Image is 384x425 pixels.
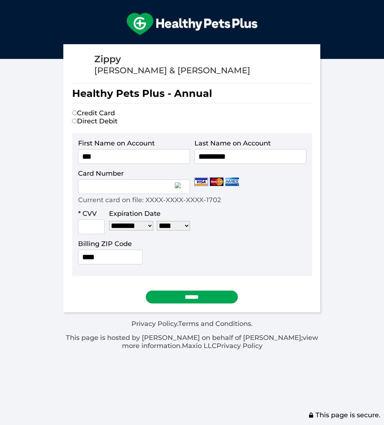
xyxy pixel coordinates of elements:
label: Card Number [78,169,124,178]
a: Privacy Policy [216,342,263,350]
img: Visa [194,178,208,186]
h1: Healthy Pets Plus - Annual [72,83,311,103]
img: Mastercard [210,178,223,186]
div: [PERSON_NAME] & [PERSON_NAME] [94,65,250,76]
div: Zippy [94,53,250,65]
p: This page is hosted by [PERSON_NAME] on behalf of [PERSON_NAME]; Maxio LLC [63,334,321,350]
p: Current card on file: XXXX-XXXX-XXXX-1702 [78,196,221,204]
label: Direct Debit [72,117,117,125]
a: Terms and Conditions [178,320,251,328]
label: Credit Card [72,109,115,117]
span: This page is secure. [308,411,380,419]
label: Expiration Date [109,210,161,218]
label: * CVV [78,210,97,218]
a: Privacy Policy [131,320,177,328]
img: Amex [225,178,239,186]
input: Direct Debit [72,119,77,123]
label: First Name on Account [78,139,155,147]
a: view more information. [122,334,318,350]
label: Billing ZIP Code [78,240,132,248]
input: Credit Card [72,110,77,115]
div: . . [63,320,321,350]
label: Last Name on Account [194,139,271,147]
